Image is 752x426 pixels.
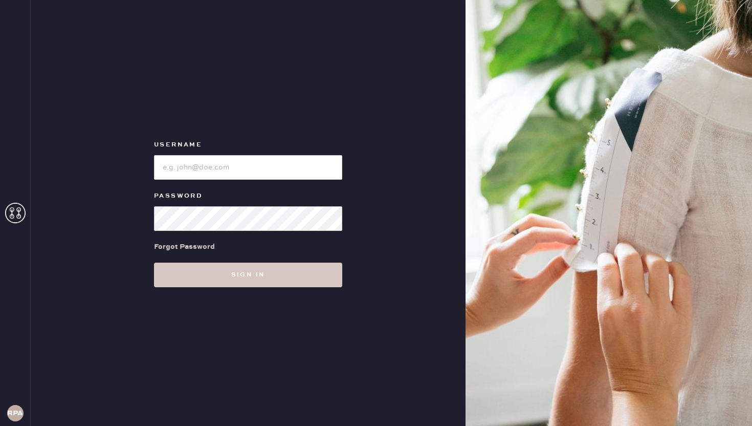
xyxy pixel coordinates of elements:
label: Username [154,139,342,151]
input: e.g. john@doe.com [154,155,342,180]
h3: RPA [7,410,23,417]
label: Password [154,190,342,202]
a: Forgot Password [154,231,215,263]
button: Sign in [154,263,342,287]
div: Forgot Password [154,241,215,252]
